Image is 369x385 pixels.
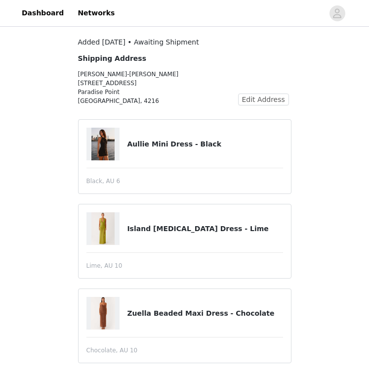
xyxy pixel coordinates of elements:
[86,177,121,186] span: Black, AU 6
[127,224,283,234] h4: Island [MEDICAL_DATA] Dress - Lime
[91,297,115,330] img: Zuella Beaded Maxi Dress - Chocolate
[86,346,138,355] span: Chocolate, AU 10
[16,2,70,24] a: Dashboard
[127,139,283,149] h4: Aullie Mini Dress - Black
[91,128,115,160] img: Aullie Mini Dress - Black
[332,5,342,21] div: avatar
[91,212,115,245] img: Island Muse Dress - Lime
[78,53,238,64] h4: Shipping Address
[72,2,121,24] a: Networks
[86,261,123,270] span: Lime, AU 10
[127,308,283,319] h4: Zuella Beaded Maxi Dress - Chocolate
[78,70,238,105] p: [PERSON_NAME]-[PERSON_NAME] [STREET_ADDRESS] Paradise Point [GEOGRAPHIC_DATA], 4216
[238,94,289,105] button: Edit Address
[78,38,199,46] span: Added [DATE] • Awaiting Shipment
